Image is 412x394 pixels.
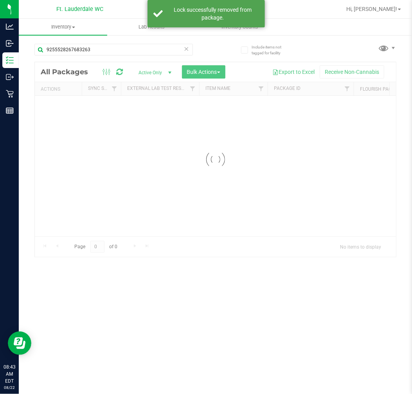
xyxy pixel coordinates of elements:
span: Inventory [19,23,107,30]
span: Lab Results [128,23,175,30]
span: Hi, [PERSON_NAME]! [346,6,397,12]
span: Clear [184,44,189,54]
inline-svg: Inbound [6,39,14,47]
span: Ft. Lauderdale WC [56,6,103,13]
input: Search Package ID, Item Name, SKU, Lot or Part Number... [34,44,193,56]
iframe: Resource center [8,331,31,355]
a: Inventory [19,19,107,35]
inline-svg: Retail [6,90,14,98]
p: 08:43 AM EDT [4,364,15,385]
inline-svg: Inventory [6,56,14,64]
p: 08/22 [4,385,15,390]
inline-svg: Reports [6,107,14,115]
div: Lock successfully removed from package. [167,6,259,21]
inline-svg: Outbound [6,73,14,81]
span: Include items not tagged for facility [252,44,291,56]
inline-svg: Analytics [6,23,14,30]
a: Lab Results [107,19,196,35]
